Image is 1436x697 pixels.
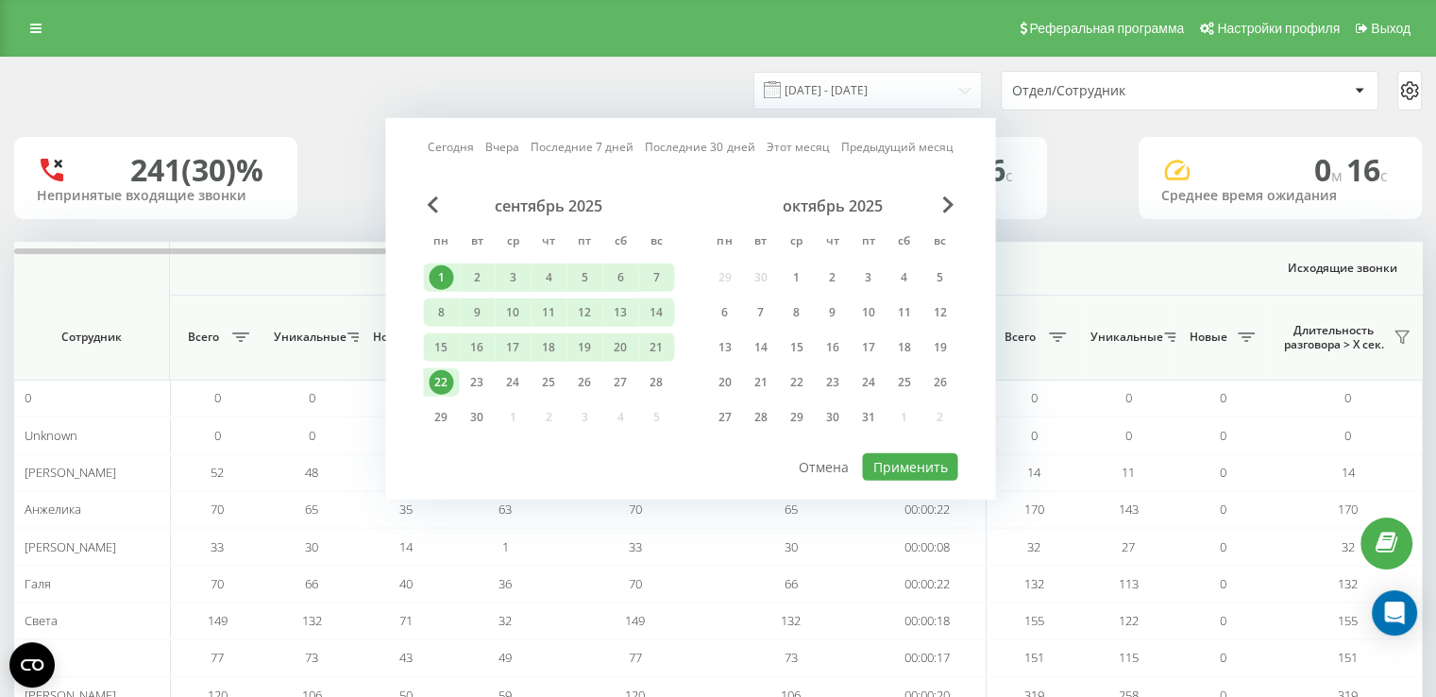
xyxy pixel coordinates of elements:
[788,453,859,481] button: Отмена
[927,300,952,325] div: 12
[629,575,642,592] span: 70
[463,229,491,257] abbr: вторник
[891,335,916,360] div: 18
[889,229,918,257] abbr: суббота
[1024,501,1044,518] span: 170
[1372,590,1417,636] div: Open Intercom Messenger
[746,229,774,257] abbr: вторник
[784,370,808,395] div: 22
[500,265,525,290] div: 3
[638,263,674,292] div: вс 7 сент. 2025 г.
[855,300,880,325] div: 10
[1024,575,1044,592] span: 132
[921,263,957,292] div: вс 5 окт. 2025 г.
[778,263,814,292] div: ср 1 окт. 2025 г.
[1090,330,1158,345] span: Уникальные
[498,612,512,629] span: 32
[1220,538,1226,555] span: 0
[214,427,221,444] span: 0
[785,538,798,555] span: 30
[742,298,778,327] div: вт 7 окт. 2025 г.
[399,649,413,666] span: 43
[399,612,413,629] span: 71
[305,575,318,592] span: 66
[629,501,642,518] span: 70
[869,603,987,639] td: 00:00:18
[459,403,495,432] div: вт 30 сент. 2025 г.
[465,335,489,360] div: 16
[1220,612,1226,629] span: 0
[886,368,921,397] div: сб 25 окт. 2025 г.
[25,575,51,592] span: Галя
[840,138,953,156] a: Предыдущий месяц
[850,403,886,432] div: пт 31 окт. 2025 г.
[869,566,987,603] td: 00:00:22
[1346,149,1388,190] span: 16
[37,188,275,204] div: Непринятые входящие звонки
[208,612,228,629] span: 149
[427,229,455,257] abbr: понедельник
[531,263,566,292] div: чт 4 сент. 2025 г.
[819,405,844,430] div: 30
[536,370,561,395] div: 25
[706,196,957,215] div: октябрь 2025
[1029,21,1184,36] span: Реферальная программа
[1380,165,1388,186] span: c
[399,501,413,518] span: 35
[211,649,224,666] span: 77
[927,370,952,395] div: 26
[429,405,453,430] div: 29
[850,333,886,362] div: пт 17 окт. 2025 г.
[427,196,438,213] span: Previous Month
[602,263,638,292] div: сб 6 сент. 2025 г.
[942,196,954,213] span: Next Month
[531,368,566,397] div: чт 25 сент. 2025 г.
[1344,389,1351,406] span: 0
[855,335,880,360] div: 17
[211,464,224,481] span: 52
[814,298,850,327] div: чт 9 окт. 2025 г.
[748,370,772,395] div: 21
[211,538,224,555] span: 33
[536,265,561,290] div: 4
[862,453,957,481] button: Применить
[25,427,77,444] span: Unknown
[784,405,808,430] div: 29
[25,389,31,406] span: 0
[891,370,916,395] div: 25
[748,300,772,325] div: 7
[25,538,116,555] span: [PERSON_NAME]
[498,575,512,592] span: 36
[748,335,772,360] div: 14
[465,405,489,430] div: 30
[819,335,844,360] div: 16
[644,370,668,395] div: 28
[399,538,413,555] span: 14
[850,298,886,327] div: пт 10 окт. 2025 г.
[274,330,342,345] span: Уникальные
[572,335,597,360] div: 19
[921,368,957,397] div: вс 26 окт. 2025 г.
[886,298,921,327] div: сб 11 окт. 2025 г.
[30,330,153,345] span: Сотрудник
[572,265,597,290] div: 5
[1338,612,1358,629] span: 155
[1220,389,1226,406] span: 0
[485,138,519,156] a: Вчера
[785,649,798,666] span: 73
[642,229,670,257] abbr: воскресенье
[302,612,322,629] span: 132
[566,333,602,362] div: пт 19 сент. 2025 г.
[214,389,221,406] span: 0
[459,298,495,327] div: вт 9 сент. 2025 г.
[710,229,738,257] abbr: понедельник
[814,403,850,432] div: чт 30 окт. 2025 г.
[1012,83,1238,99] div: Отдел/Сотрудник
[784,265,808,290] div: 1
[818,229,846,257] abbr: четверг
[886,333,921,362] div: сб 18 окт. 2025 г.
[465,300,489,325] div: 9
[495,368,531,397] div: ср 24 сент. 2025 г.
[742,368,778,397] div: вт 21 окт. 2025 г.
[712,335,736,360] div: 13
